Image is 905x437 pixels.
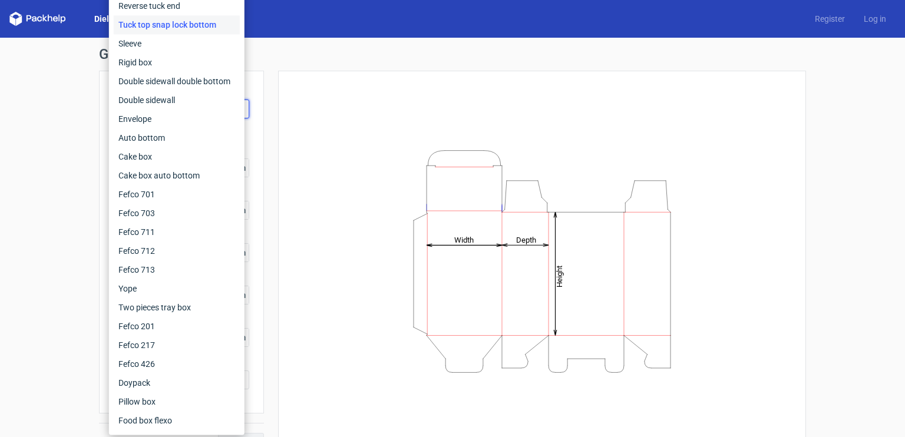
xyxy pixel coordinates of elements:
[114,91,240,110] div: Double sidewall
[114,260,240,279] div: Fefco 713
[114,317,240,336] div: Fefco 201
[805,13,854,25] a: Register
[114,53,240,72] div: Rigid box
[99,47,806,61] h1: Generate new dieline
[114,223,240,241] div: Fefco 711
[114,110,240,128] div: Envelope
[114,166,240,185] div: Cake box auto bottom
[454,235,474,244] tspan: Width
[114,336,240,355] div: Fefco 217
[114,392,240,411] div: Pillow box
[114,298,240,317] div: Two pieces tray box
[114,34,240,53] div: Sleeve
[854,13,896,25] a: Log in
[114,411,240,430] div: Food box flexo
[555,265,564,287] tspan: Height
[114,15,240,34] div: Tuck top snap lock bottom
[114,355,240,373] div: Fefco 426
[114,373,240,392] div: Doypack
[516,235,536,244] tspan: Depth
[114,279,240,298] div: Yope
[114,185,240,204] div: Fefco 701
[114,204,240,223] div: Fefco 703
[114,128,240,147] div: Auto bottom
[114,72,240,91] div: Double sidewall double bottom
[85,13,134,25] a: Dielines
[114,147,240,166] div: Cake box
[114,241,240,260] div: Fefco 712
